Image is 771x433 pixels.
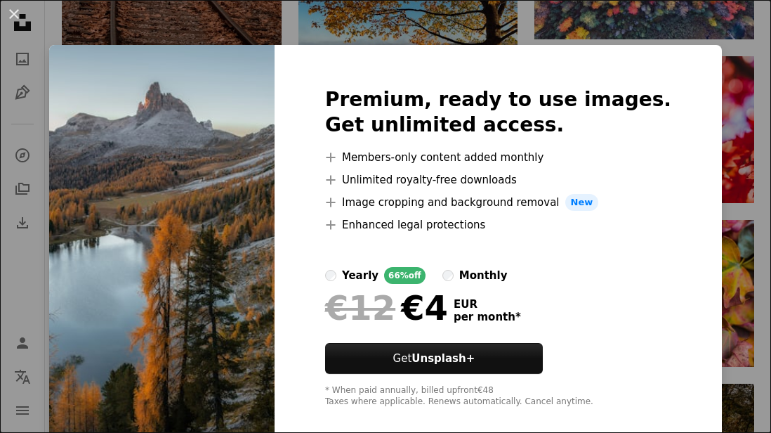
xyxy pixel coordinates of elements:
[325,194,671,211] li: Image cropping and background removal
[325,290,448,326] div: €4
[459,267,508,284] div: monthly
[325,87,671,138] h2: Premium, ready to use images. Get unlimited access.
[325,149,671,166] li: Members-only content added monthly
[325,270,336,281] input: yearly66%off
[411,352,475,365] strong: Unsplash+
[342,267,378,284] div: yearly
[442,270,454,281] input: monthly
[454,298,521,311] span: EUR
[565,194,599,211] span: New
[454,311,521,323] span: per month *
[384,267,426,284] div: 66% off
[325,290,395,326] span: €12
[325,343,543,374] button: GetUnsplash+
[325,172,671,188] li: Unlimited royalty-free downloads
[325,385,671,408] div: * When paid annually, billed upfront €48 Taxes where applicable. Renews automatically. Cancel any...
[325,216,671,233] li: Enhanced legal protections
